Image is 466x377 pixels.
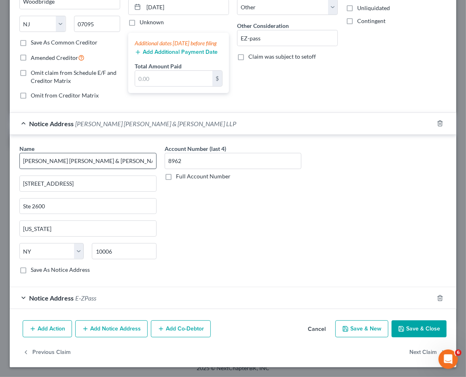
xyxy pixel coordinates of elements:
[237,30,337,46] input: Specify...
[29,120,74,127] span: Notice Address
[75,120,236,127] span: [PERSON_NAME] [PERSON_NAME] & [PERSON_NAME] LLP
[31,92,99,99] span: Omit from Creditor Matrix
[135,62,182,70] label: Total Amount Paid
[248,53,316,60] span: Claim was subject to setoff
[392,320,447,337] button: Save & Close
[151,320,211,337] button: Add Co-Debtor
[357,17,386,24] span: Contingent
[455,349,462,356] span: 6
[19,153,157,169] input: Search by name...
[19,145,34,152] span: Name
[135,49,218,55] button: Add Additional Payment Date
[31,38,97,47] label: Save As Common Creditor
[31,69,116,84] span: Omit claim from Schedule E/F and Creditor Matrix
[165,144,226,153] label: Account Number (last 4)
[237,21,289,30] label: Other Consideration
[75,294,96,302] span: E-ZPass
[438,349,458,369] iframe: Intercom live chat
[23,344,71,361] button: Previous Claim
[301,321,332,337] button: Cancel
[31,266,90,274] label: Save As Notice Address
[135,71,212,86] input: 0.00
[20,221,156,236] input: Enter city...
[92,243,156,259] input: Enter zip..
[165,153,302,169] input: XXXX
[31,54,78,61] span: Amended Creditor
[335,320,388,337] button: Save & New
[176,172,231,180] label: Full Account Number
[29,294,74,302] span: Notice Address
[23,320,72,337] button: Add Action
[135,39,222,47] div: Additional dates [DATE] before filing
[140,18,164,26] label: Unknown
[409,344,447,361] button: Next Claim
[74,16,121,32] input: Enter zip...
[75,320,148,337] button: Add Notice Address
[357,4,390,11] span: Unliquidated
[20,176,156,191] input: Enter address...
[20,199,156,214] input: Apt, Suite, etc...
[212,71,222,86] div: $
